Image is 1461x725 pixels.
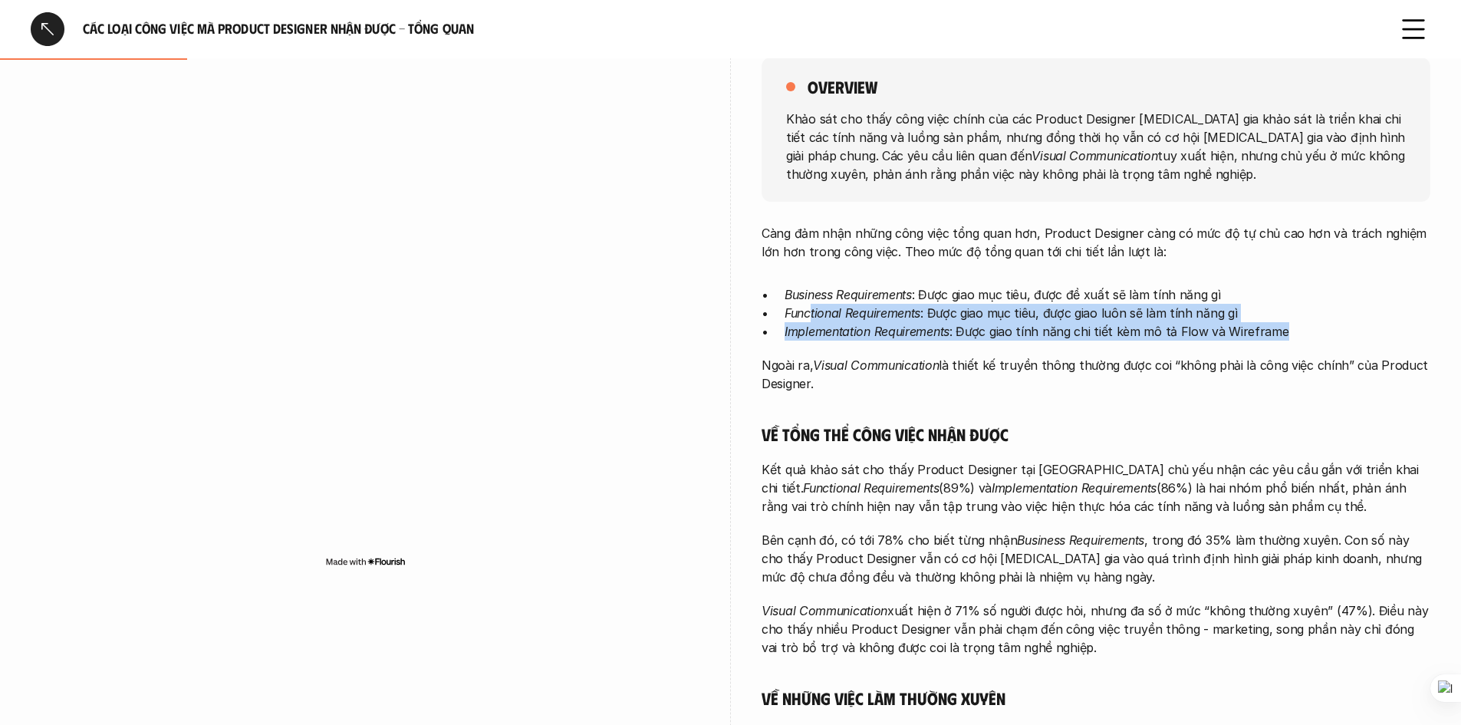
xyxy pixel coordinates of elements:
[785,305,920,321] em: Functional Requirements
[785,287,912,302] em: Business Requirements
[325,555,406,568] img: Made with Flourish
[31,92,699,552] iframe: Interactive or visual content
[785,285,1430,304] p: : Được giao mục tiêu, được đề xuất sẽ làm tính năng gì
[762,687,1430,709] h5: Về những việc làm thường xuyên
[992,480,1157,496] em: Implementation Requirements
[803,480,939,496] em: Functional Requirements
[762,224,1430,261] p: Càng đảm nhận những công việc tổng quan hơn, Product Designer càng có mức độ tự chủ cao hơn và tr...
[762,531,1430,586] p: Bên cạnh đó, có tới 78% cho biết từng nhận , trong đó 35% làm thường xuyên. Con số này cho thấy P...
[786,109,1406,183] p: Khảo sát cho thấy công việc chính của các Product Designer [MEDICAL_DATA] gia khảo sát là triển k...
[785,322,1430,341] p: : Được giao tính năng chi tiết kèm mô tả Flow và Wireframe
[785,324,949,339] em: Implementation Requirements
[762,460,1430,516] p: Kết quả khảo sát cho thấy Product Designer tại [GEOGRAPHIC_DATA] chủ yếu nhận các yêu cầu gắn với...
[785,304,1430,322] p: : Được giao mục tiêu, được giao luôn sẽ làm tính năng gì
[762,601,1430,657] p: xuất hiện ở 71% số người được hỏi, nhưng đa số ở mức “không thường xuyên” (47%). Điều này cho thấ...
[1017,532,1144,548] em: Business Requirements
[808,76,877,97] h5: overview
[813,358,939,373] em: Visual Communication
[762,356,1430,393] p: Ngoài ra, là thiết kế truyền thông thường được coi “không phải là công việc chính” của Product De...
[762,423,1430,445] h5: Về tổng thể công việc nhận được
[83,20,1378,38] h6: Các loại công việc mà Product Designer nhận được - Tổng quan
[1032,147,1157,163] em: Visual Communication
[762,603,887,618] em: Visual Communication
